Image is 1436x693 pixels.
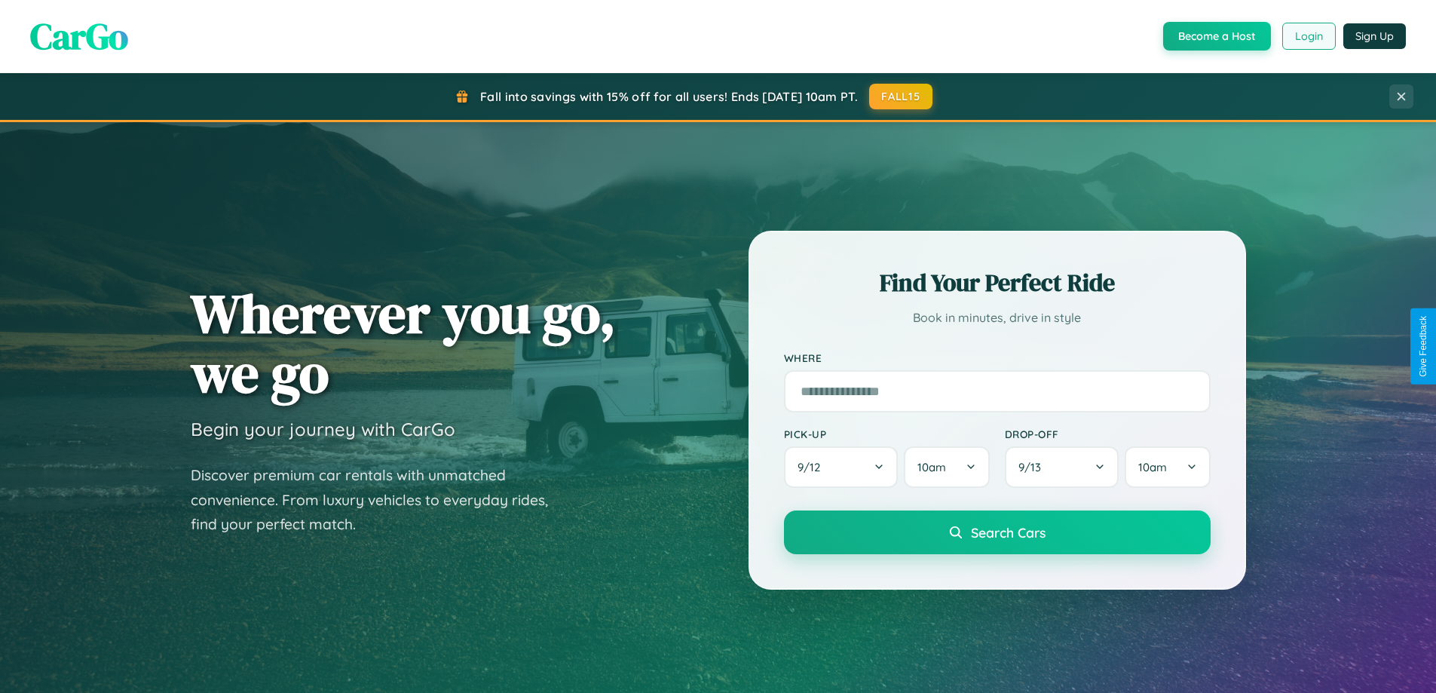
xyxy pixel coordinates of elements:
[480,89,858,104] span: Fall into savings with 15% off for all users! Ends [DATE] 10am PT.
[784,351,1211,364] label: Where
[1005,446,1119,488] button: 9/13
[784,428,990,440] label: Pick-up
[1138,460,1167,474] span: 10am
[1418,316,1428,377] div: Give Feedback
[30,11,128,61] span: CarGo
[798,460,828,474] span: 9 / 12
[784,307,1211,329] p: Book in minutes, drive in style
[784,266,1211,299] h2: Find Your Perfect Ride
[784,511,1211,554] button: Search Cars
[1163,22,1271,51] button: Become a Host
[869,84,932,109] button: FALL15
[971,524,1046,541] span: Search Cars
[191,284,616,403] h1: Wherever you go, we go
[1005,428,1211,440] label: Drop-off
[917,460,946,474] span: 10am
[1343,23,1406,49] button: Sign Up
[1125,446,1210,488] button: 10am
[191,463,568,537] p: Discover premium car rentals with unmatched convenience. From luxury vehicles to everyday rides, ...
[1018,460,1049,474] span: 9 / 13
[904,446,989,488] button: 10am
[784,446,899,488] button: 9/12
[1282,23,1336,50] button: Login
[191,418,455,440] h3: Begin your journey with CarGo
